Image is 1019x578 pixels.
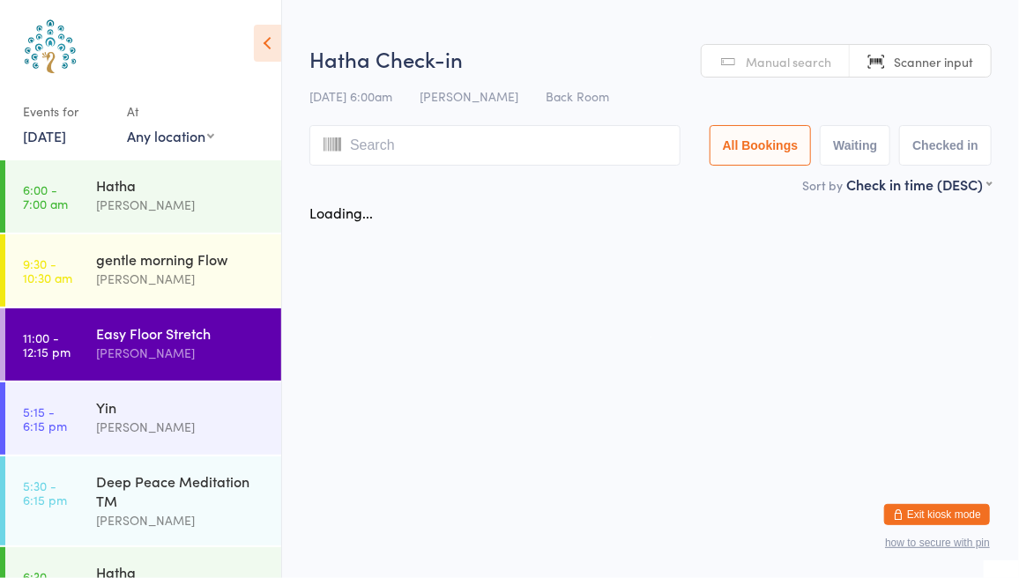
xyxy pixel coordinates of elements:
[96,323,266,343] div: Easy Floor Stretch
[820,125,890,166] button: Waiting
[546,87,609,105] span: Back Room
[23,256,72,285] time: 9:30 - 10:30 am
[846,174,992,194] div: Check in time (DESC)
[23,404,67,433] time: 5:15 - 6:15 pm
[884,504,990,525] button: Exit kiosk mode
[23,126,66,145] a: [DATE]
[309,87,392,105] span: [DATE] 6:00am
[309,44,992,73] h2: Hatha Check-in
[23,330,71,359] time: 11:00 - 12:15 pm
[96,175,266,195] div: Hatha
[5,234,281,307] a: 9:30 -10:30 amgentle morning Flow[PERSON_NAME]
[5,382,281,455] a: 5:15 -6:15 pmYin[PERSON_NAME]
[96,195,266,215] div: [PERSON_NAME]
[746,53,831,70] span: Manual search
[18,13,84,79] img: Australian School of Meditation & Yoga
[420,87,518,105] span: [PERSON_NAME]
[5,160,281,233] a: 6:00 -7:00 amHatha[PERSON_NAME]
[309,125,681,166] input: Search
[885,537,990,549] button: how to secure with pin
[127,126,214,145] div: Any location
[5,456,281,545] a: 5:30 -6:15 pmDeep Peace Meditation TM[PERSON_NAME]
[23,182,68,211] time: 6:00 - 7:00 am
[710,125,812,166] button: All Bookings
[23,97,109,126] div: Events for
[5,308,281,381] a: 11:00 -12:15 pmEasy Floor Stretch[PERSON_NAME]
[96,249,266,269] div: gentle morning Flow
[96,397,266,417] div: Yin
[96,510,266,530] div: [PERSON_NAME]
[96,269,266,289] div: [PERSON_NAME]
[96,417,266,437] div: [PERSON_NAME]
[23,478,67,507] time: 5:30 - 6:15 pm
[899,125,992,166] button: Checked in
[802,176,843,194] label: Sort by
[309,203,373,222] div: Loading...
[96,343,266,363] div: [PERSON_NAME]
[127,97,214,126] div: At
[96,471,266,510] div: Deep Peace Meditation TM
[894,53,973,70] span: Scanner input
